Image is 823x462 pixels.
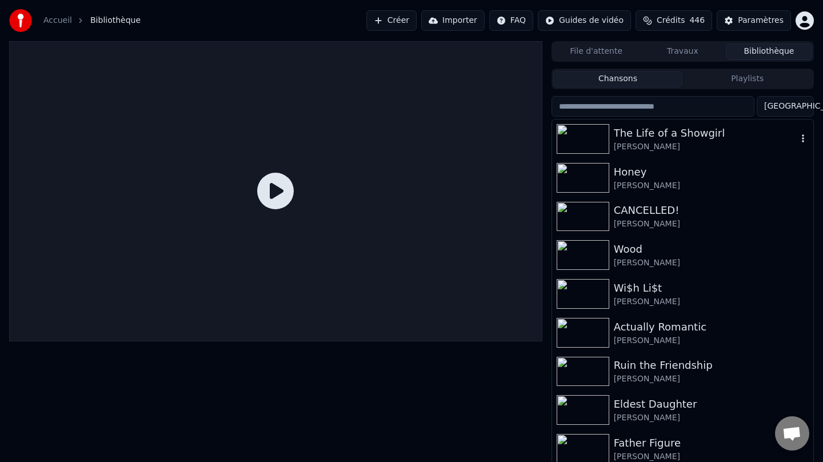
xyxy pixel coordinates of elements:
[614,280,809,296] div: Wi$h Li$t
[614,141,797,153] div: [PERSON_NAME]
[90,15,141,26] span: Bibliothèque
[614,180,809,192] div: [PERSON_NAME]
[689,15,705,26] span: 446
[614,218,809,230] div: [PERSON_NAME]
[614,357,809,373] div: Ruin the Friendship
[614,412,809,424] div: [PERSON_NAME]
[614,241,809,257] div: Wood
[717,10,791,31] button: Paramètres
[43,15,141,26] nav: breadcrumb
[738,15,784,26] div: Paramètres
[553,43,640,60] button: File d'attente
[614,435,809,451] div: Father Figure
[553,71,683,87] button: Chansons
[726,43,812,60] button: Bibliothèque
[614,257,809,269] div: [PERSON_NAME]
[640,43,726,60] button: Travaux
[43,15,72,26] a: Accueil
[636,10,712,31] button: Crédits446
[489,10,533,31] button: FAQ
[657,15,685,26] span: Crédits
[614,396,809,412] div: Eldest Daughter
[538,10,631,31] button: Guides de vidéo
[614,373,809,385] div: [PERSON_NAME]
[366,10,417,31] button: Créer
[614,202,809,218] div: CANCELLED!
[421,10,485,31] button: Importer
[682,71,812,87] button: Playlists
[614,335,809,346] div: [PERSON_NAME]
[775,416,809,451] div: Ouvrir le chat
[614,164,809,180] div: Honey
[614,296,809,308] div: [PERSON_NAME]
[614,125,797,141] div: The Life of a Showgirl
[9,9,32,32] img: youka
[614,319,809,335] div: Actually Romantic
